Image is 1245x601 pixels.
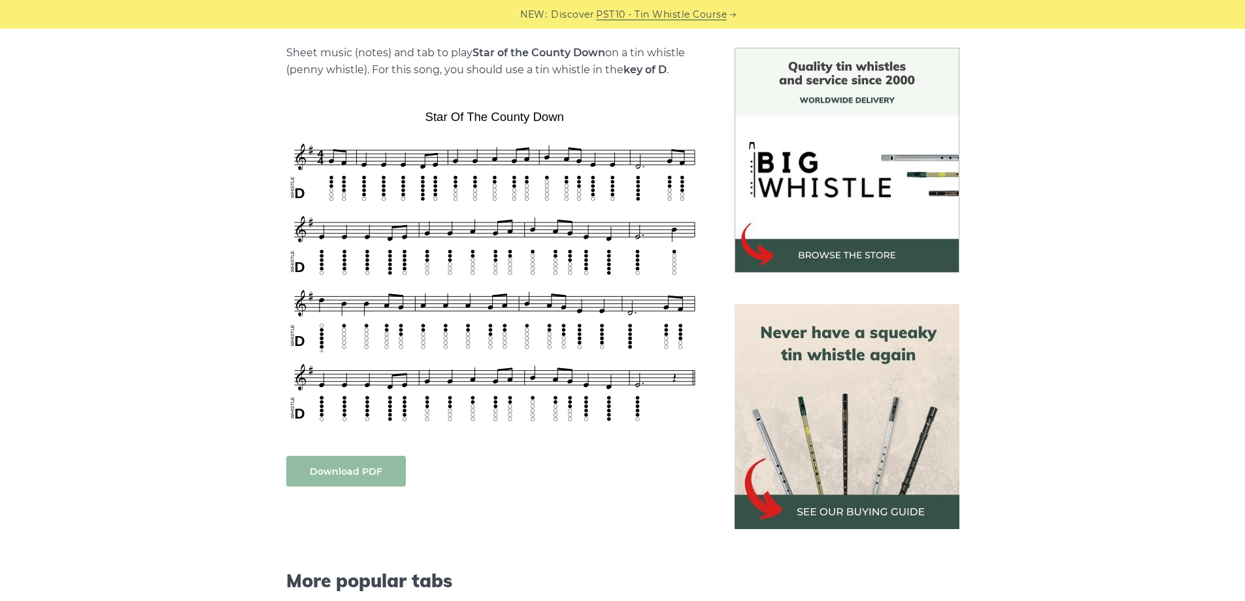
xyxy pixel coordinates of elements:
[286,570,703,592] span: More popular tabs
[286,44,703,78] p: Sheet music (notes) and tab to play on a tin whistle (penny whistle). For this song, you should u...
[520,7,547,22] span: NEW:
[735,48,959,273] img: BigWhistle Tin Whistle Store
[735,304,959,529] img: tin whistle buying guide
[473,46,605,59] strong: Star of the County Down
[623,63,667,76] strong: key of D
[286,456,406,487] a: Download PDF
[286,105,703,430] img: Star of the County Down Tin Whistle Tab & Sheet Music
[596,7,727,22] a: PST10 - Tin Whistle Course
[551,7,594,22] span: Discover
